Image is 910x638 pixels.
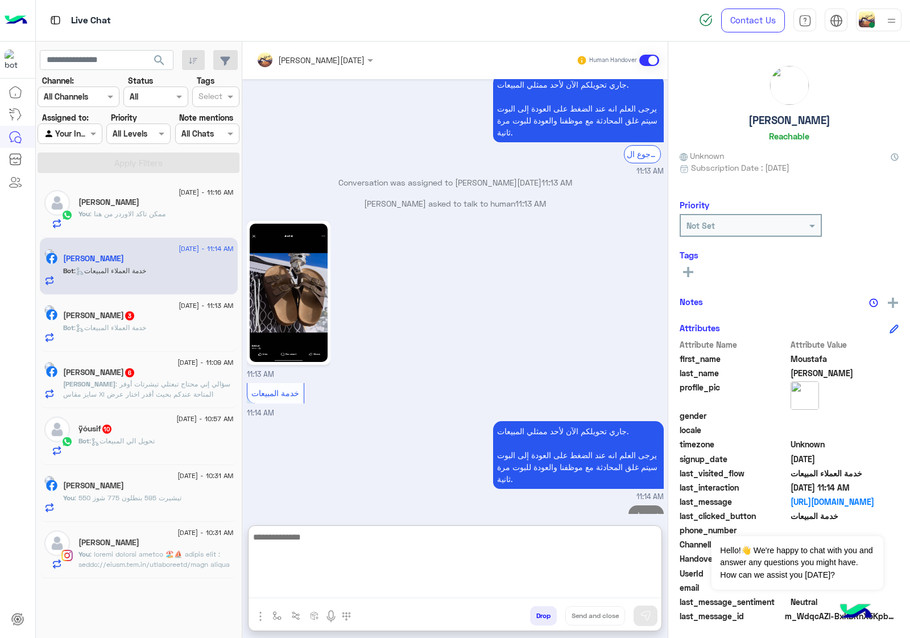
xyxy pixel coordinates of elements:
img: 713415422032625 [5,50,25,70]
img: tab [830,14,843,27]
p: 18/8/2025, 11:16 AM [628,505,664,525]
img: Trigger scenario [291,611,300,620]
label: Status [128,75,153,87]
span: [DATE] - 11:16 AM [179,187,233,197]
img: WhatsApp [61,436,73,447]
span: profile_pic [680,381,788,408]
span: 11:13 AM [636,166,664,177]
span: Abdelkader [791,367,899,379]
span: Attribute Name [680,339,788,351]
button: Drop [530,606,557,625]
button: Trigger scenario [287,606,305,625]
span: Hello!👋 We're happy to chat with you and answer any questions you might have. How can we assist y... [712,536,883,590]
img: tab [799,14,812,27]
span: : خدمة العملاء المبيعات [74,266,146,275]
span: last_name [680,367,788,379]
span: last_visited_flow [680,467,788,479]
span: Subscription Date : [DATE] [691,162,789,174]
h5: Ahmed [78,197,139,207]
span: [DATE] - 10:31 AM [177,528,233,538]
img: spinner [699,13,713,27]
span: [DATE] - 10:31 AM [177,471,233,481]
img: tab [48,13,63,27]
span: null [791,410,899,422]
p: 18/8/2025, 11:14 AM [493,421,664,489]
div: Select [197,90,222,105]
span: last_message_id [680,610,783,622]
span: 11:14 AM [636,492,664,503]
h5: Mohamed Sayed [78,538,139,548]
img: picture [791,381,819,410]
img: notes [869,298,878,307]
span: Bot [78,437,89,445]
span: ممكن تاكد الاوردر من هنا [90,209,166,218]
span: locale [680,424,788,436]
p: [PERSON_NAME] asked to talk to human [247,197,664,209]
img: Facebook [46,480,57,491]
img: Logo [5,9,27,32]
img: defaultAdmin.png [44,530,70,556]
span: 0 [791,596,899,608]
p: Live Chat [71,13,111,28]
img: defaultAdmin.png [44,190,70,216]
span: timezone [680,438,788,450]
h5: [PERSON_NAME] [748,114,830,127]
img: picture [44,249,55,259]
span: search [152,53,166,67]
img: add [888,298,898,308]
span: email [680,582,788,594]
img: send attachment [254,610,267,623]
img: WhatsApp [61,209,73,221]
a: [URL][DOMAIN_NAME] [791,496,899,508]
span: first_name [680,353,788,365]
p: Conversation was assigned to [PERSON_NAME][DATE] [247,176,664,188]
h5: Moustafa Abdelkader [63,254,124,264]
img: userImage [859,11,875,27]
span: : خدمة العملاء المبيعات [74,323,146,332]
h6: Notes [680,297,703,307]
button: Apply Filters [38,153,239,173]
div: الرجوع ال Bot [624,145,661,163]
span: 11:14 AM [247,409,274,417]
h6: Tags [680,250,899,260]
span: [DATE] - 11:14 AM [179,244,233,254]
img: 534559258_1212793723985477_4636870514917945009_n.jpg [250,224,328,362]
span: Unknown [791,438,899,450]
span: You [78,209,90,218]
span: ChannelId [680,538,788,550]
h6: Attributes [680,323,720,333]
span: 10 [102,425,111,434]
span: 11:13 AM [515,199,546,208]
button: search [146,50,173,75]
button: create order [305,606,324,625]
span: Bot [63,323,74,332]
h5: ÿóusif [78,424,113,434]
span: You [63,493,75,502]
label: Note mentions [179,112,233,124]
img: hulul-logo.png [836,592,876,632]
label: Tags [197,75,214,87]
span: : تحويل الي المبيعات [89,437,155,445]
span: gender [680,410,788,422]
span: 2025-08-18T08:14:21.715Z [791,481,899,493]
span: last_interaction [680,481,788,493]
label: Assigned to: [42,112,89,124]
img: select flow [272,611,282,620]
img: defaultAdmin.png [44,417,70,442]
span: 11:13 AM [541,178,572,187]
img: Facebook [46,253,57,264]
span: phone_number [680,524,788,536]
span: HandoverOn [680,553,788,565]
span: You [78,550,90,558]
span: Unknown [680,150,724,162]
span: last_message [680,496,788,508]
span: UserId [680,567,788,579]
img: picture [44,305,55,315]
span: سؤالي إني محتاج تبعتلي تيشرتات أوفر سايز مقاس Xl المتاحة عندكم بحيث أقدر اختار عرض ينسباني لأني ب... [63,380,230,450]
h5: Ahmed Ahrar [63,368,135,377]
span: خدمة العملاء المبيعات [791,467,899,479]
h5: Ahmed Selim [63,311,135,320]
span: [PERSON_NAME] [63,380,115,388]
img: create order [310,611,319,620]
a: tab [793,9,816,32]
